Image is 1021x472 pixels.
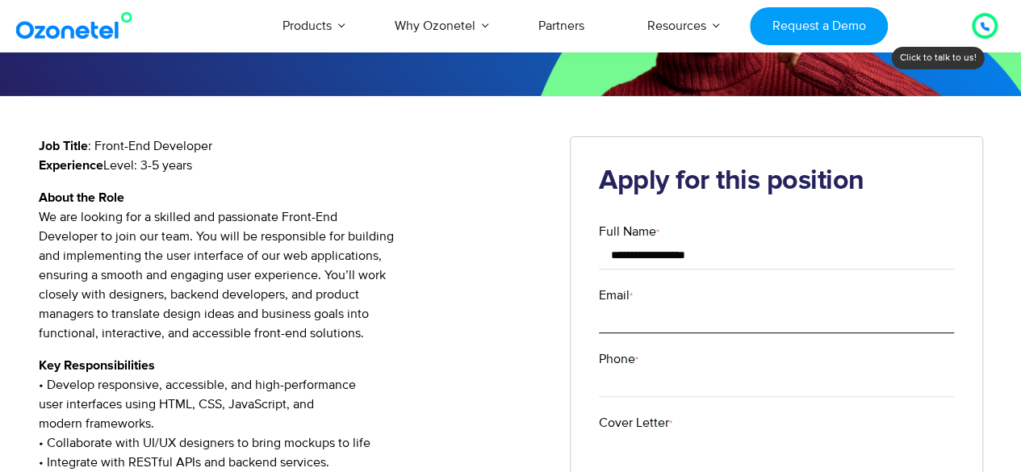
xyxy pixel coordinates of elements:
[39,140,88,152] strong: Job Title
[599,165,954,198] h2: Apply for this position
[599,349,954,369] label: Phone
[599,413,954,432] label: Cover Letter
[39,188,546,343] p: We are looking for a skilled and passionate Front-End Developer to join our team. You will be res...
[39,359,155,372] strong: Key Responsibilities
[39,136,546,175] p: : Front-End Developer Level: 3-5 years
[599,286,954,305] label: Email
[750,7,888,45] a: Request a Demo
[39,191,124,204] strong: About the Role
[39,159,103,172] strong: Experience
[599,222,954,241] label: Full Name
